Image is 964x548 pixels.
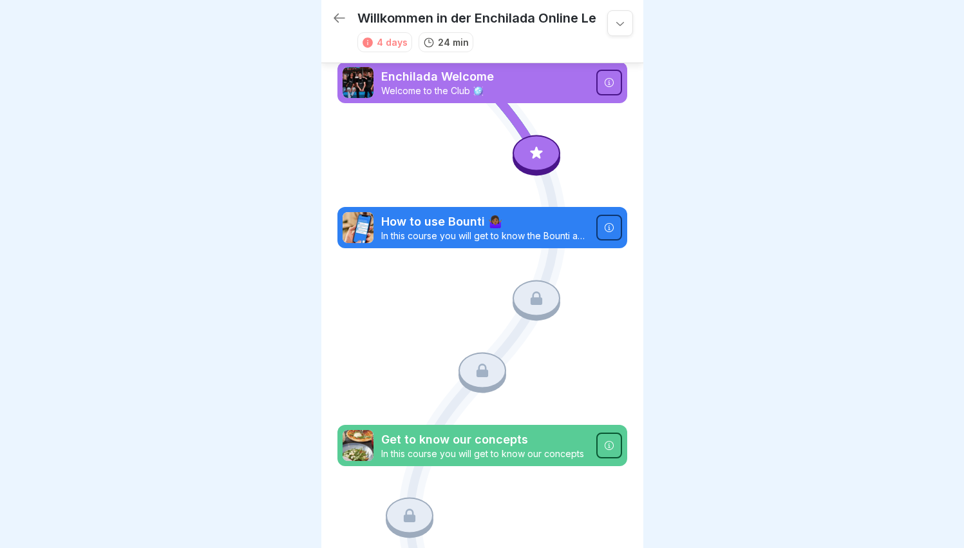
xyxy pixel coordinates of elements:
[377,35,408,49] div: 4 days
[343,67,373,98] img: tvia5dmua0oanporuy26ler9.png
[357,10,655,26] p: Willkommen in der Enchilada Online Lernwelt 🌮
[381,85,589,97] p: Welcome to the Club 🪩
[438,35,469,49] p: 24 min
[343,430,373,461] img: q2y488op23jdnwlybj9l9yhu.png
[381,68,589,85] p: Enchilada Welcome
[343,212,373,243] img: xurzlqcdv3lo3k87m0sicyoj.png
[381,431,589,448] p: Get to know our concepts
[381,213,589,230] p: How to use Bounti 🤷🏾‍♀️
[381,230,589,242] p: In this course you will get to know the Bounti app.
[381,448,589,460] p: In this course you will get to know our concepts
